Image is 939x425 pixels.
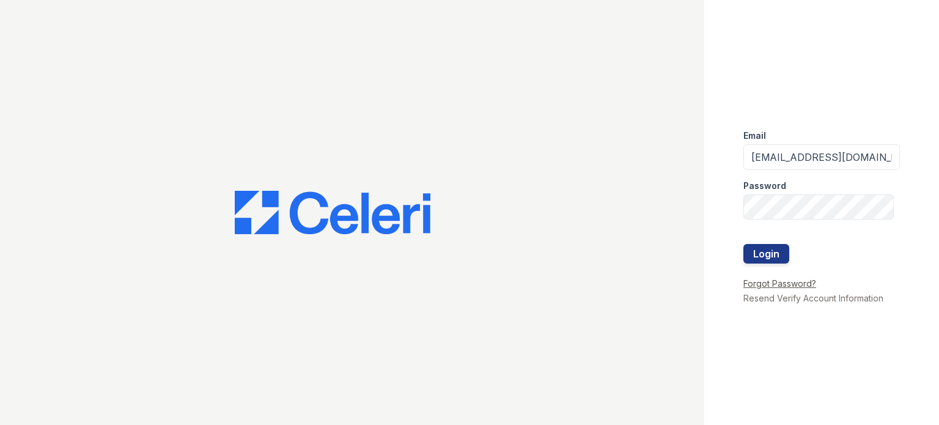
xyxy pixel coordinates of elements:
[743,130,766,142] label: Email
[743,180,786,192] label: Password
[743,293,883,303] a: Resend Verify Account Information
[235,191,430,235] img: CE_Logo_Blue-a8612792a0a2168367f1c8372b55b34899dd931a85d93a1a3d3e32e68fde9ad4.png
[743,244,789,264] button: Login
[743,278,816,289] a: Forgot Password?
